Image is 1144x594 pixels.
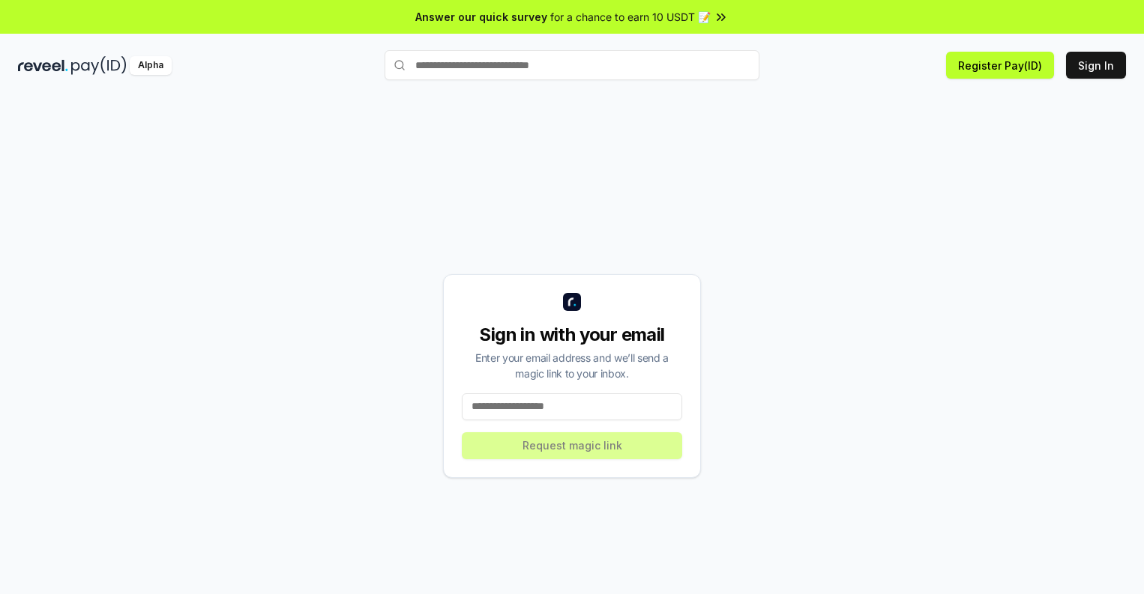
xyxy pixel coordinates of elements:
span: for a chance to earn 10 USDT 📝 [550,9,711,25]
img: logo_small [563,293,581,311]
img: pay_id [71,56,127,75]
button: Sign In [1066,52,1126,79]
img: reveel_dark [18,56,68,75]
div: Sign in with your email [462,323,682,347]
span: Answer our quick survey [415,9,547,25]
div: Enter your email address and we’ll send a magic link to your inbox. [462,350,682,381]
div: Alpha [130,56,172,75]
button: Register Pay(ID) [946,52,1054,79]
